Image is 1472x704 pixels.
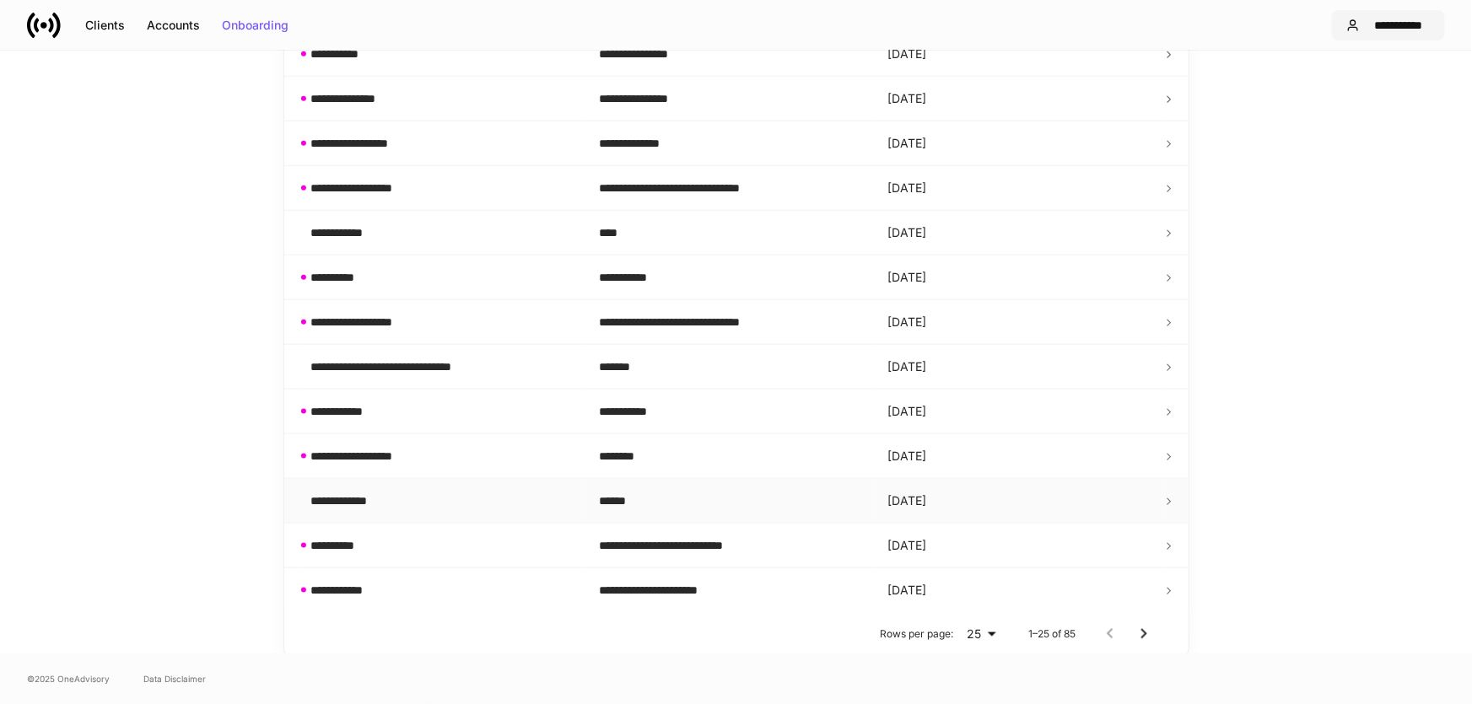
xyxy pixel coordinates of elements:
[874,32,1162,77] td: [DATE]
[147,19,200,31] div: Accounts
[143,672,206,685] a: Data Disclaimer
[74,12,136,39] button: Clients
[874,524,1162,568] td: [DATE]
[222,19,288,31] div: Onboarding
[874,255,1162,300] td: [DATE]
[211,12,299,39] button: Onboarding
[1029,627,1076,641] p: 1–25 of 85
[874,211,1162,255] td: [DATE]
[27,672,110,685] span: © 2025 OneAdvisory
[874,300,1162,345] td: [DATE]
[874,568,1162,613] td: [DATE]
[881,627,954,641] p: Rows per page:
[85,19,125,31] div: Clients
[874,390,1162,434] td: [DATE]
[874,77,1162,121] td: [DATE]
[136,12,211,39] button: Accounts
[961,626,1002,642] div: 25
[874,121,1162,166] td: [DATE]
[874,479,1162,524] td: [DATE]
[1127,617,1161,651] button: Go to next page
[874,345,1162,390] td: [DATE]
[874,434,1162,479] td: [DATE]
[874,166,1162,211] td: [DATE]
